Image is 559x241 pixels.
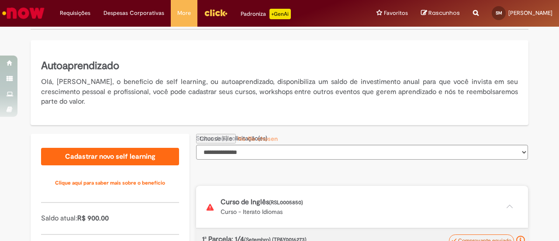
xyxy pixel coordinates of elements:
[104,9,164,17] span: Despesas Corporativas
[421,9,460,17] a: Rascunhos
[60,9,90,17] span: Requisições
[508,9,552,17] span: [PERSON_NAME]
[269,9,291,19] p: +GenAi
[428,9,460,17] span: Rascunhos
[496,10,502,16] span: SM
[41,213,179,224] p: Saldo atual:
[204,6,228,19] img: click_logo_yellow_360x200.png
[1,4,46,22] img: ServiceNow
[41,174,179,192] a: Clique aqui para saber mais sobre o benefício
[77,214,109,223] span: R$ 900.00
[41,148,179,165] a: Cadastrar novo self learning
[384,9,408,17] span: Favoritos
[41,77,518,107] p: Olá, [PERSON_NAME], o benefício de self learning, ou autoaprendizado, disponibiliza um saldo de i...
[41,59,518,73] h5: Autoaprendizado
[241,9,291,19] div: Padroniza
[177,9,191,17] span: More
